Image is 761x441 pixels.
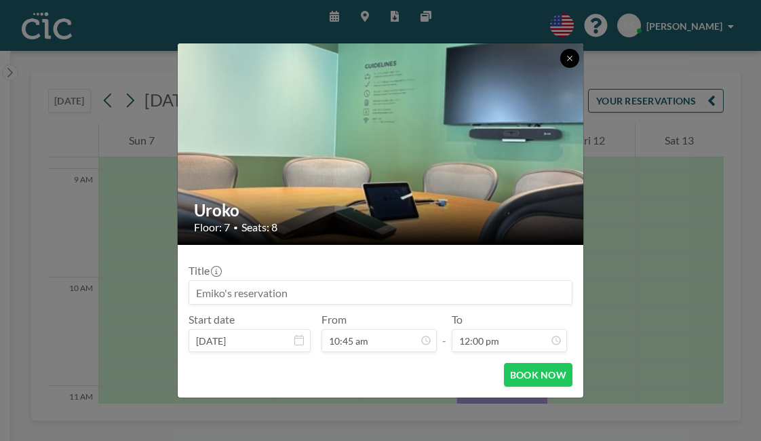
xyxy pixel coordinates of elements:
button: BOOK NOW [504,363,572,387]
span: Seats: 8 [241,220,277,234]
label: Start date [189,313,235,326]
label: Title [189,264,220,277]
span: • [233,223,238,233]
label: From [321,313,347,326]
span: Floor: 7 [194,220,230,234]
input: Emiko's reservation [189,281,572,304]
span: - [442,318,446,347]
label: To [452,313,463,326]
h2: Uroko [194,200,568,220]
